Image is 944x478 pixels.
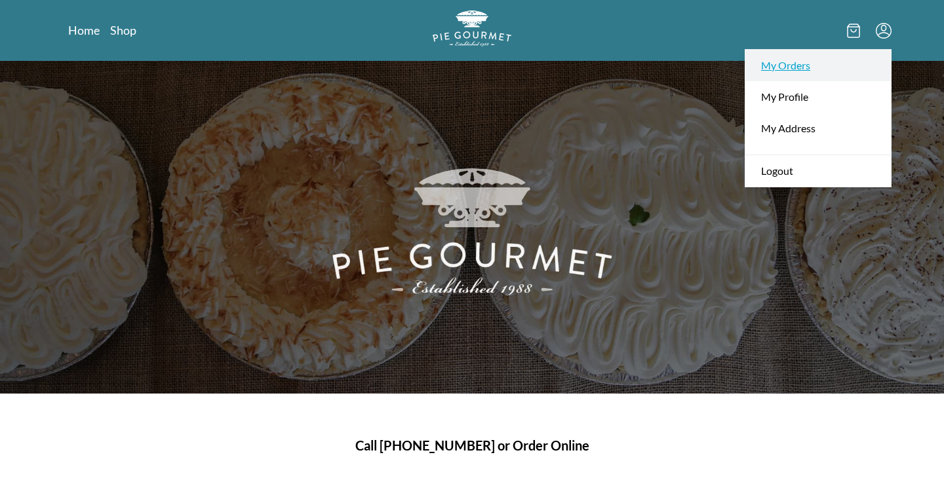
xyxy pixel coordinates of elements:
[68,22,100,38] a: Home
[876,23,892,39] button: Menu
[433,10,511,46] img: logo
[745,50,891,81] a: My Orders
[745,81,891,113] a: My Profile
[84,435,860,455] h1: Call [PHONE_NUMBER] or Order Online
[433,10,511,50] a: Logo
[745,155,891,187] a: Logout
[745,49,892,187] div: Menu
[110,22,136,38] a: Shop
[745,113,891,144] a: My Address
